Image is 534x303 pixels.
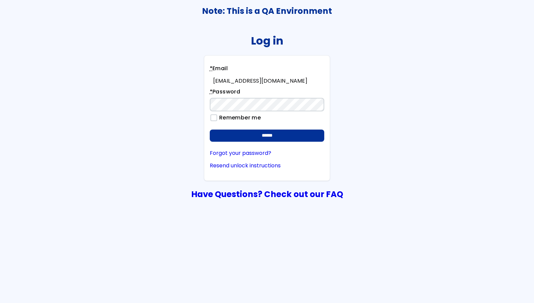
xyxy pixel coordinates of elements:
label: Remember me [216,115,261,121]
abbr: required [210,64,212,72]
h3: Note: This is a QA Environment [0,6,534,16]
a: Have Questions? Check out our FAQ [191,188,343,200]
div: [EMAIL_ADDRESS][DOMAIN_NAME] [213,78,325,84]
label: Email [210,64,228,75]
a: Resend unlock instructions [210,163,325,169]
h2: Log in [251,34,283,47]
a: Forgot your password? [210,150,325,156]
abbr: required [210,88,212,95]
label: Password [210,88,240,98]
